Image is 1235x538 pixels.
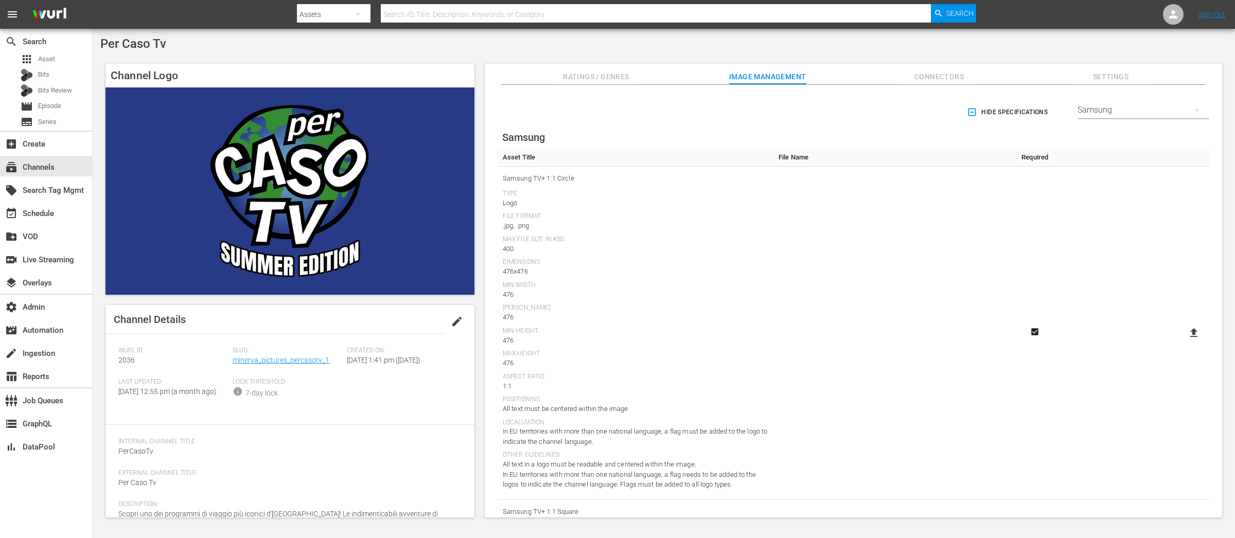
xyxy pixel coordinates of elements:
[503,335,768,346] div: 476
[1198,10,1225,19] a: Sign Out
[21,100,33,113] span: Episode
[118,438,456,446] span: Internal Channel Title:
[1029,327,1041,336] svg: Required
[105,87,474,295] img: Per Caso Tv
[503,258,768,266] div: Dimensions
[245,388,278,399] div: 7-day lock
[38,54,55,64] span: Asset
[503,290,768,300] div: 476
[5,441,17,453] span: DataPool
[118,447,153,455] span: PerCasoTv
[503,312,768,322] div: 476
[503,459,768,470] div: All text in a logo must be readable and centered within the image.
[118,356,135,364] span: 2036
[21,116,33,128] span: Series
[901,70,978,83] span: Connectors
[21,84,33,97] div: Bits Review
[503,198,768,208] div: Logo
[5,230,17,243] span: VOD
[118,387,217,396] span: [DATE] 12:55 pm (a month ago)
[233,356,329,364] a: minerva_pictures_percasotv_1
[233,347,342,355] span: Slug:
[118,378,227,386] span: Last Updated:
[946,4,974,23] span: Search
[5,138,17,150] span: add_box
[114,313,186,326] span: Channel Details
[5,394,17,407] span: Job Queues
[105,64,474,87] h4: Channel Logo
[38,69,49,80] span: Bits
[503,350,768,358] div: Max Height
[100,37,166,51] span: Per Caso Tv
[503,373,768,381] div: Aspect Ratio
[931,4,976,23] button: Search
[503,244,768,254] div: 400
[1078,96,1209,124] div: Samsung
[965,98,1052,127] button: Hide Specifications
[557,70,634,83] span: Ratings / Genres
[451,315,463,328] span: edit
[503,396,768,404] div: Positioning
[445,309,469,334] button: edit
[25,3,74,27] img: ans4CAIJ8jUAAAAAAAAAAAAAAAAAAAAAAAAgQb4GAAAAAAAAAAAAAAAAAAAAAAAAJMjXAAAAAAAAAAAAAAAAAAAAAAAAgAT5G...
[5,277,17,289] span: Overlays
[503,470,768,490] div: In EU territories with more than one national language, a flag needs to be added to the logos to ...
[503,190,768,198] div: Type
[1006,148,1064,167] th: Required
[503,381,768,391] div: 1:1
[118,347,227,355] span: Wurl ID:
[38,85,72,96] span: Bits Review
[38,101,61,111] span: Episode
[503,426,768,446] div: In EU territories with more than one national language, a flag must be added to the logo to indic...
[5,301,17,313] span: Admin
[503,221,768,231] div: .jpg, .png
[21,53,33,65] span: Asset
[5,161,17,173] span: Channels
[503,358,768,368] div: 476
[503,451,768,459] div: Other Guidelines
[233,378,342,386] span: Lock Threshold:
[5,324,17,336] span: Automation
[118,469,456,477] span: External Channel Title:
[502,131,545,144] span: Samsung
[6,8,19,21] span: menu
[5,347,17,360] span: Ingestion
[969,107,1048,118] span: Hide Specifications
[5,254,17,266] span: Live Streaming
[21,69,33,81] div: Bits
[503,212,768,221] div: File Format
[503,172,768,185] span: Samsung TV+ 1:1 Circle
[5,207,17,220] span: Schedule
[347,347,456,355] span: Created On:
[503,419,768,427] div: Localization
[503,404,768,414] div: All text must be centered within the image
[118,500,456,509] span: Description:
[233,386,243,397] span: info
[118,478,156,487] span: Per Caso Tv
[5,184,17,196] span: Search Tag Mgmt
[5,35,17,48] span: Search
[503,236,768,244] div: Max File Size In Kbs
[38,117,57,127] span: Series
[1072,70,1149,83] span: Settings
[773,148,1006,167] th: File Name
[503,281,768,290] div: Min Width
[503,304,768,312] div: [PERSON_NAME]
[498,148,773,167] th: Asset Title
[729,70,806,83] span: Image Management
[5,370,17,383] span: Reports
[503,327,768,335] div: Min Height
[503,505,768,518] span: Samsung TV+ 1:1 Square
[5,418,17,430] span: GraphQL
[503,266,768,277] div: 476x476
[347,356,420,364] span: [DATE] 1:41 pm ([DATE])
